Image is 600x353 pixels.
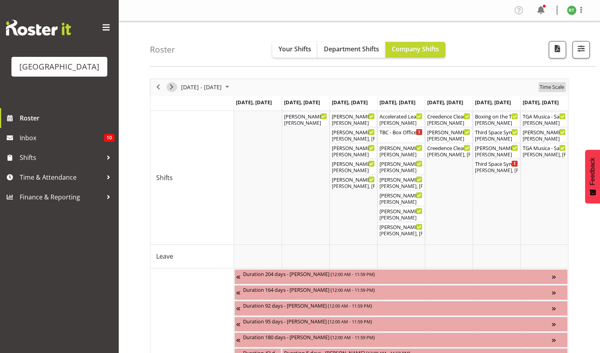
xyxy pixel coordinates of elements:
button: Company Shifts [385,42,445,58]
div: [PERSON_NAME] [379,214,422,222]
div: Third Space Symphony ( ) [475,160,518,167]
div: [PERSON_NAME] [379,167,422,174]
div: Duration 95 days - [PERSON_NAME] ( ) [243,317,552,325]
div: TGA Musica - Saxcess. ( ) [523,144,566,152]
span: [DATE], [DATE] [475,99,511,106]
div: [PERSON_NAME], [PERSON_NAME], [PERSON_NAME], [PERSON_NAME], [PERSON_NAME], [PERSON_NAME] [379,230,422,237]
div: [PERSON_NAME] [475,151,518,158]
span: [DATE], [DATE] [523,99,559,106]
div: Duration 164 days - [PERSON_NAME] ( ) [243,285,552,293]
img: Rosterit website logo [6,20,71,36]
span: [DATE] - [DATE] [180,82,222,92]
div: [GEOGRAPHIC_DATA] [19,61,99,73]
span: 12:00 AM - 11:59 PM [332,271,373,277]
span: Feedback [589,158,596,185]
div: Shifts"s event - Boxing on the The Dock II Cargo Shed Begin From Saturday, August 23, 2025 at 10:... [473,112,520,127]
div: [PERSON_NAME] [427,120,470,127]
div: [PERSON_NAME] [523,135,566,143]
div: Shifts"s event - TGA Musica - Saxcess. Begin From Sunday, August 24, 2025 at 3:00:00 PM GMT+12:00... [521,143,568,158]
button: Department Shifts [318,42,385,58]
div: TGA Musica - Saxcess. FOHM Shift ( ) [523,112,566,120]
div: [PERSON_NAME], [PERSON_NAME], [PERSON_NAME], [PERSON_NAME] [523,151,566,158]
div: Shifts"s event - Robin - Saxcess Box Office Begin From Sunday, August 24, 2025 at 2:30:00 PM GMT+... [521,128,568,143]
img: richard-test10237.jpg [567,6,576,15]
button: Next [166,82,177,92]
button: August 2025 [180,82,233,92]
div: next period [165,79,178,96]
div: Unavailability"s event - Duration 164 days - Ailie Rundle Begin From Friday, March 21, 2025 at 12... [234,285,568,300]
span: Time Scale [539,82,565,92]
div: [PERSON_NAME] Takes Flight FOHM shift ( ) [379,191,422,199]
div: August 18 - 24, 2025 [178,79,234,96]
td: Leave resource [150,245,234,269]
span: Time & Attendance [20,171,103,183]
div: Shifts"s event - Third Space Symphony FOHM shift Begin From Saturday, August 23, 2025 at 5:45:00 ... [473,128,520,143]
span: Department Shifts [324,45,379,53]
div: Duration 204 days - [PERSON_NAME] ( ) [243,270,552,278]
div: [PERSON_NAME] - Mad [PERSON_NAME] Takes Flight - Box Office ( ) [332,160,375,167]
div: [PERSON_NAME] [475,135,518,143]
div: Shifts"s event - Mad Pearce Takes Flight FOHM shift Begin From Wednesday, August 20, 2025 at 4:15... [330,143,377,158]
div: Third Space Symphony FOHM shift ( ) [475,128,518,136]
span: Finance & Reporting [20,191,103,203]
div: [PERSON_NAME], [PERSON_NAME] [332,135,375,143]
div: [PERSON_NAME] Takes Flight FOHM shift ( ) [332,144,375,152]
div: [PERSON_NAME] Takes Flight. Minder Shift ( ) [332,128,375,136]
div: Creedence Clearwater Collective 2025 ( ) [427,144,470,152]
div: Shifts"s event - Lisa - Box Office (Daytime Shifts) Begin From Wednesday, August 20, 2025 at 10:0... [330,112,377,127]
div: Shifts"s event - Mad Pearce Takes Flight - Box Office Begin From Thursday, August 21, 2025 at 1:3... [378,159,424,174]
div: [PERSON_NAME] [475,120,518,127]
button: Filter Shifts [572,41,590,58]
div: TBC - Box Office (Daytime Shifts) ( ) [379,128,422,136]
div: [PERSON_NAME] - Saxcess Box Office ( ) [523,128,566,136]
div: [PERSON_NAME] - Mad [PERSON_NAME] Takes Flight - Box Office ( ) [379,207,422,215]
div: Shifts"s event - Creedence Clearwater Collective 2025 Begin From Friday, August 22, 2025 at 6:30:... [425,143,472,158]
div: Shifts"s event - Valerie - Third Space Symphony - Box Office Begin From Saturday, August 23, 2025... [473,143,520,158]
span: Roster [20,112,114,124]
div: Unavailability"s event - Duration 180 days - Katrina Luca Begin From Friday, July 4, 2025 at 12:0... [234,332,568,347]
span: [DATE], [DATE] [332,99,368,106]
div: [PERSON_NAME], [PERSON_NAME], [PERSON_NAME], [PERSON_NAME], [PERSON_NAME], [PERSON_NAME], [PERSON... [427,151,470,158]
div: Accelerated Leadership 2 ( ) [379,112,422,120]
div: [PERSON_NAME], [PERSON_NAME], [PERSON_NAME], [PERSON_NAME], [PERSON_NAME], [PERSON_NAME], [PERSON... [475,167,518,174]
div: [PERSON_NAME] - Box Office (Daytime Shifts) ( ) [284,112,327,120]
span: 12:00 AM - 11:59 PM [329,302,370,309]
div: Shifts"s event - Accelerated Leadership 2 Begin From Thursday, August 21, 2025 at 8:30:00 AM GMT+... [378,112,424,127]
h4: Roster [150,45,175,54]
div: Shifts"s event - Mad Pearce Takes Flight Begin From Thursday, August 21, 2025 at 5:00:00 PM GMT+1... [378,222,424,237]
button: Time Scale [538,82,566,92]
div: [PERSON_NAME] Clearwater Collective 2025 - Box office ( ) [427,128,470,136]
div: Shifts"s event - Creedence Clearwater Collective 2025 FOHM shift Begin From Friday, August 22, 20... [425,112,472,127]
div: Unavailability"s event - Duration 95 days - Ciska Vogelzang Begin From Wednesday, June 11, 2025 a... [234,317,568,332]
div: [PERSON_NAME] Takes Flight ( ) [379,223,422,231]
div: Shifts"s event - Michelle - Creedence Clearwater Collective 2025 - Box office Begin From Friday, ... [425,128,472,143]
span: 10 [104,134,114,142]
span: [DATE], [DATE] [427,99,463,106]
button: Previous [153,82,164,92]
div: [PERSON_NAME] [379,151,422,158]
div: [PERSON_NAME] [332,151,375,158]
div: [PERSON_NAME] - Box Office (Daytime Shifts) ( ) [332,112,375,120]
span: [DATE], [DATE] [236,99,272,106]
div: [PERSON_NAME] Takes Flight FOHM shift ( ) [379,144,422,152]
button: Download a PDF of the roster according to the set date range. [549,41,566,58]
span: Inbox [20,132,104,144]
div: Shifts"s event - RUBY - Mad Pearce Takes Flight - Box Office Begin From Thursday, August 21, 2025... [378,207,424,222]
span: Your Shifts [279,45,311,53]
span: 12:00 AM - 11:59 PM [329,318,370,325]
div: Shifts"s event - Mad Pearce Takes Flight Begin From Wednesday, August 20, 2025 at 5:00:00 PM GMT+... [330,175,377,190]
div: [PERSON_NAME] [379,199,422,206]
td: Shifts resource [150,111,234,245]
span: Leave [156,252,173,261]
div: Duration 180 days - [PERSON_NAME] ( ) [243,333,552,341]
button: Your Shifts [272,42,318,58]
span: Shifts [156,173,173,182]
div: Duration 92 days - [PERSON_NAME] ( ) [243,301,552,309]
div: Boxing on the The Dock II Cargo Shed ( ) [475,112,518,120]
div: [PERSON_NAME], [PERSON_NAME], [PERSON_NAME], [PERSON_NAME], [PERSON_NAME], [PERSON_NAME] [379,183,422,190]
div: [PERSON_NAME] [523,120,566,127]
div: Unavailability"s event - Duration 204 days - Fiona Macnab Begin From Monday, March 10, 2025 at 12... [234,269,568,284]
div: [PERSON_NAME], [PERSON_NAME], [PERSON_NAME], [PERSON_NAME], [PERSON_NAME], [PERSON_NAME] [332,183,375,190]
span: 12:00 AM - 11:59 PM [332,287,373,293]
div: [PERSON_NAME] [332,120,375,127]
